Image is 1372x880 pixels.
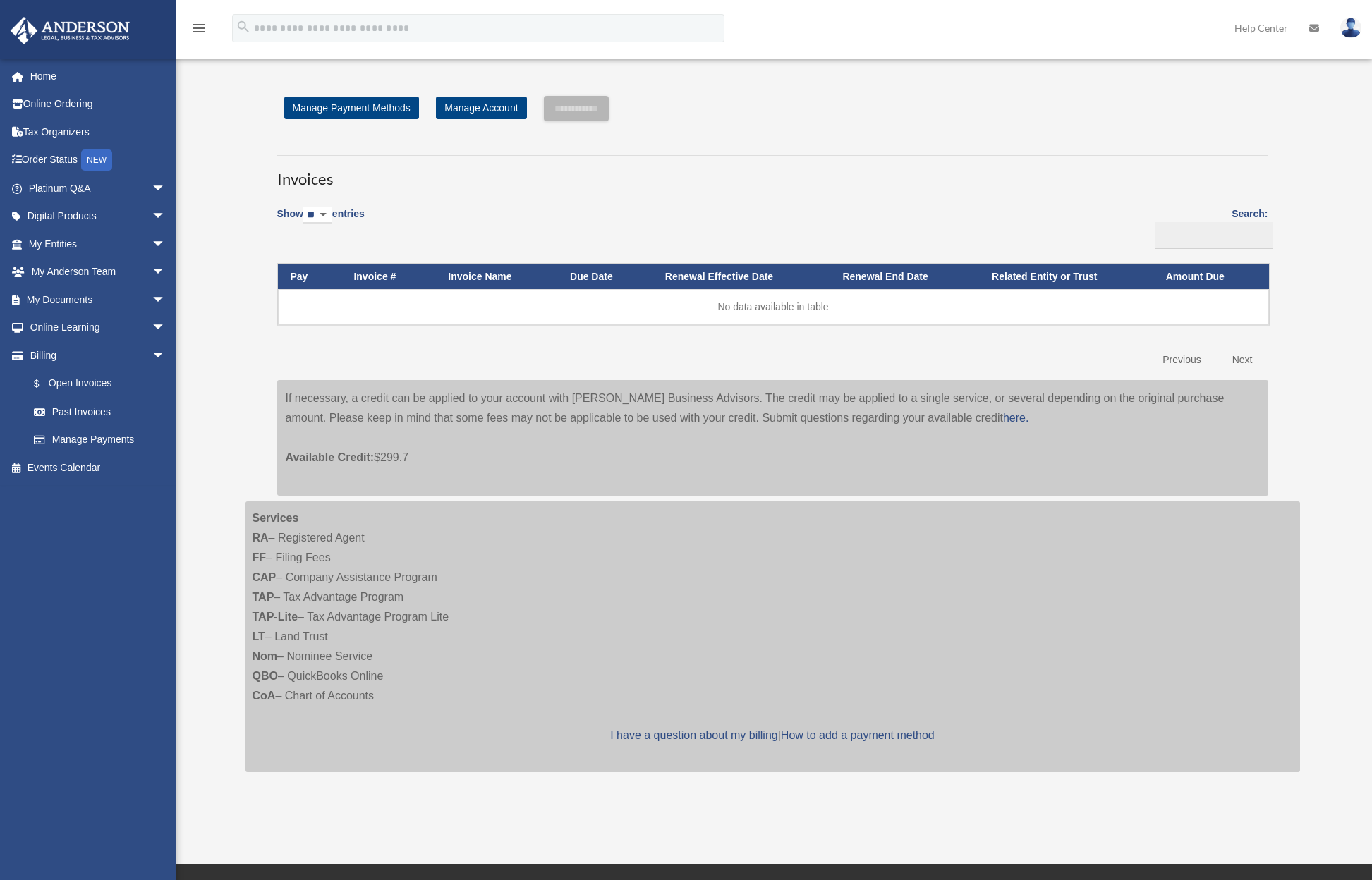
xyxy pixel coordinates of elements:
[341,264,435,290] th: Invoice #: activate to sort column ascending
[557,264,652,290] th: Due Date: activate to sort column ascending
[152,258,180,287] span: arrow_drop_down
[1222,346,1263,374] a: Next
[253,726,1293,745] p: |
[1155,222,1273,249] input: Search:
[253,650,278,662] strong: Nom
[1003,412,1028,424] a: here.
[253,670,278,682] strong: QBO
[253,630,265,642] strong: LT
[830,264,979,290] th: Renewal End Date: activate to sort column ascending
[10,62,187,90] a: Home
[10,453,187,482] a: Events Calendar
[20,426,180,454] a: Manage Payments
[253,611,298,623] strong: TAP-Lite
[152,174,180,203] span: arrow_drop_down
[1153,264,1269,290] th: Amount Due: activate to sort column ascending
[277,380,1268,496] div: If necessary, a credit can be applied to your account with [PERSON_NAME] Business Advisors. The c...
[277,205,365,238] label: Show entries
[10,202,187,231] a: Digital Productsarrow_drop_down
[10,258,187,286] a: My Anderson Teamarrow_drop_down
[152,314,180,343] span: arrow_drop_down
[278,289,1269,324] td: No data available in table
[10,286,187,314] a: My Documentsarrow_drop_down
[10,174,187,202] a: Platinum Q&Aarrow_drop_down
[245,501,1300,772] div: – Registered Agent – Filing Fees – Company Assistance Program – Tax Advantage Program – Tax Advan...
[10,90,187,118] a: Online Ordering
[20,369,173,398] a: $Open Invoices
[286,428,1260,468] p: $299.7
[81,149,112,171] div: NEW
[652,264,830,290] th: Renewal Effective Date: activate to sort column ascending
[190,20,207,37] i: menu
[253,512,299,524] strong: Services
[236,19,251,35] i: search
[6,17,134,44] img: Anderson Advisors Platinum Portal
[10,314,187,342] a: Online Learningarrow_drop_down
[277,155,1268,190] h3: Invoices
[284,97,419,119] a: Manage Payment Methods
[1340,18,1361,38] img: User Pic
[253,571,277,583] strong: CAP
[278,264,341,290] th: Pay: activate to sort column descending
[1152,346,1211,374] a: Previous
[42,375,49,393] span: $
[253,551,267,563] strong: FF
[286,451,375,463] span: Available Credit:
[10,146,187,175] a: Order StatusNEW
[435,264,557,290] th: Invoice Name: activate to sort column ascending
[10,341,180,369] a: Billingarrow_drop_down
[253,532,269,544] strong: RA
[152,202,180,231] span: arrow_drop_down
[253,591,274,603] strong: TAP
[20,398,180,426] a: Past Invoices
[10,230,187,258] a: My Entitiesarrow_drop_down
[253,690,276,702] strong: CoA
[152,341,180,370] span: arrow_drop_down
[781,729,935,741] a: How to add a payment method
[610,729,777,741] a: I have a question about my billing
[979,264,1153,290] th: Related Entity or Trust: activate to sort column ascending
[303,207,332,224] select: Showentries
[152,286,180,314] span: arrow_drop_down
[152,230,180,259] span: arrow_drop_down
[436,97,526,119] a: Manage Account
[190,25,207,37] a: menu
[10,118,187,146] a: Tax Organizers
[1151,205,1268,249] label: Search:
